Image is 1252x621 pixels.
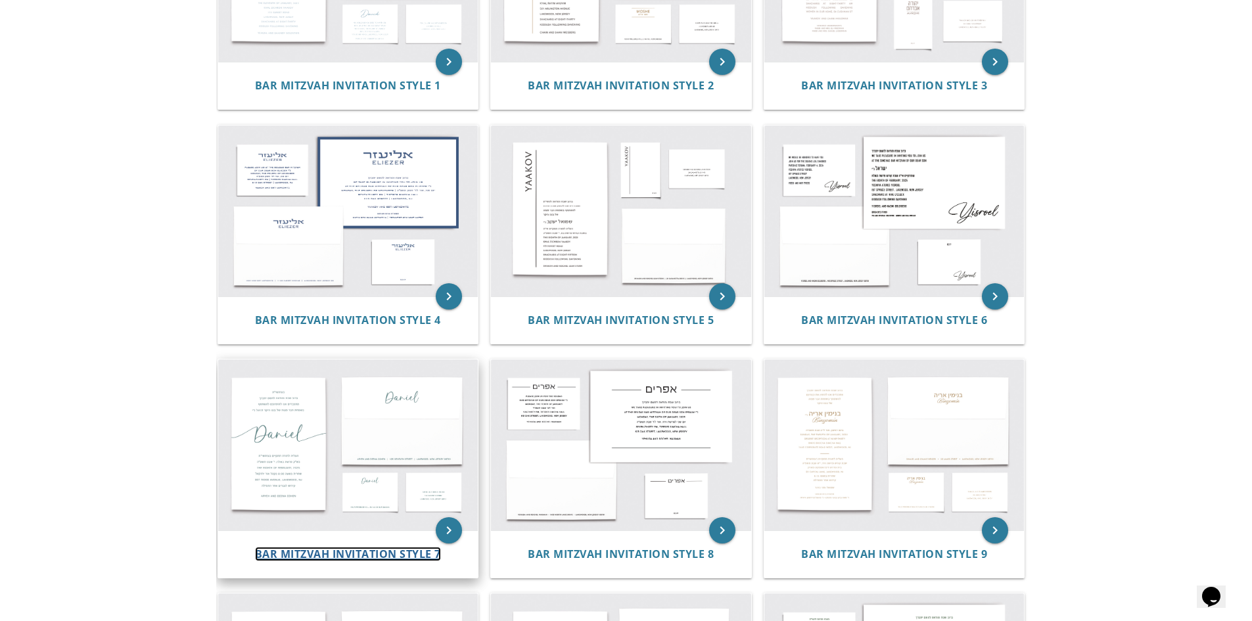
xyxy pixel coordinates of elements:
span: Bar Mitzvah Invitation Style 3 [801,78,987,93]
a: Bar Mitzvah Invitation Style 3 [801,80,987,92]
a: keyboard_arrow_right [982,283,1008,310]
img: Bar Mitzvah Invitation Style 7 [218,359,478,530]
span: Bar Mitzvah Invitation Style 9 [801,547,987,561]
img: Bar Mitzvah Invitation Style 9 [764,359,1025,530]
span: Bar Mitzvah Invitation Style 2 [528,78,714,93]
img: Bar Mitzvah Invitation Style 4 [218,126,478,296]
a: keyboard_arrow_right [709,49,735,75]
a: Bar Mitzvah Invitation Style 7 [255,548,441,561]
a: keyboard_arrow_right [982,517,1008,543]
span: Bar Mitzvah Invitation Style 1 [255,78,441,93]
span: Bar Mitzvah Invitation Style 6 [801,313,987,327]
a: Bar Mitzvah Invitation Style 9 [801,548,987,561]
iframe: chat widget [1197,568,1239,608]
span: Bar Mitzvah Invitation Style 4 [255,313,441,327]
img: Bar Mitzvah Invitation Style 8 [491,359,751,530]
a: keyboard_arrow_right [436,49,462,75]
a: Bar Mitzvah Invitation Style 8 [528,548,714,561]
a: keyboard_arrow_right [709,283,735,310]
a: Bar Mitzvah Invitation Style 2 [528,80,714,92]
span: Bar Mitzvah Invitation Style 8 [528,547,714,561]
a: Bar Mitzvah Invitation Style 5 [528,314,714,327]
img: Bar Mitzvah Invitation Style 5 [491,126,751,296]
a: Bar Mitzvah Invitation Style 6 [801,314,987,327]
a: keyboard_arrow_right [982,49,1008,75]
a: Bar Mitzvah Invitation Style 4 [255,314,441,327]
span: Bar Mitzvah Invitation Style 5 [528,313,714,327]
a: keyboard_arrow_right [436,517,462,543]
a: Bar Mitzvah Invitation Style 1 [255,80,441,92]
span: Bar Mitzvah Invitation Style 7 [255,547,441,561]
img: Bar Mitzvah Invitation Style 6 [764,126,1025,296]
a: keyboard_arrow_right [709,517,735,543]
a: keyboard_arrow_right [436,283,462,310]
